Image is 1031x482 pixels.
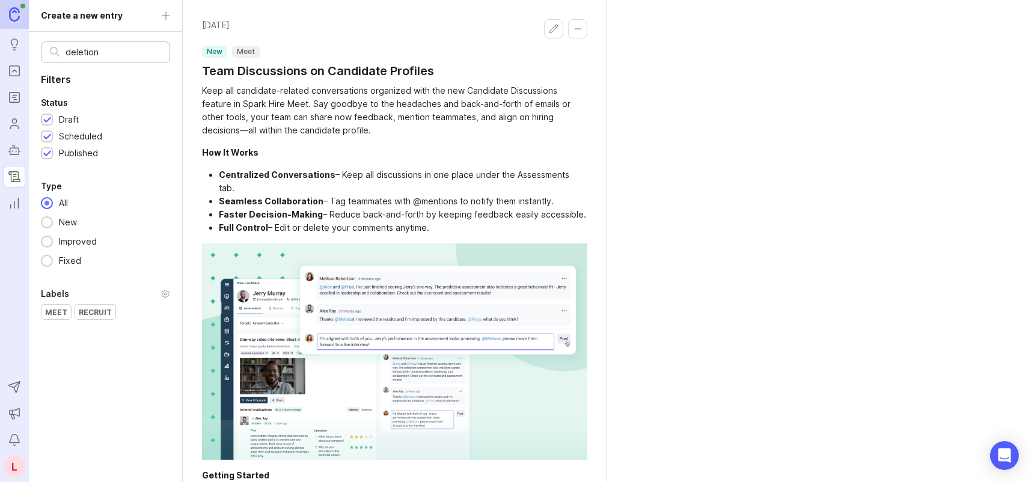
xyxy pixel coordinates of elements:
div: Status [41,96,68,110]
div: Scheduled [59,130,102,143]
img: Location-based roles [202,243,587,460]
button: Announcements [4,403,25,424]
div: Type [41,179,62,194]
time: [DATE] [202,19,434,31]
a: Changelog [4,166,25,188]
div: Full Control [219,222,268,233]
button: Notifications [4,429,25,451]
div: Meet [41,305,71,319]
a: Autopilot [4,139,25,161]
a: Team Discussions on Candidate Profiles [202,63,434,79]
p: Filters [29,73,182,86]
div: How It Works [202,147,259,157]
li: – Reduce back-and-forth by keeping feedback easily accessible. [219,208,587,221]
div: Fixed [53,254,87,267]
div: Improved [53,235,103,248]
div: All [53,197,74,210]
div: Recruit [75,305,115,319]
p: new [207,47,222,56]
div: Faster Decision-Making [219,209,323,219]
div: Centralized Conversations [219,169,335,180]
button: Collapse changelog entry [568,19,587,38]
div: Published [59,147,98,160]
img: Canny Home [9,7,20,21]
div: Open Intercom Messenger [990,441,1019,470]
a: Ideas [4,34,25,55]
input: Search Entries... [66,46,161,59]
div: Labels [41,287,69,301]
div: Keep all candidate-related conversations organized with the new Candidate Discussions feature in ... [202,84,587,137]
li: – Tag teammates with @mentions to notify them instantly. [219,195,587,208]
div: Getting Started [202,470,269,480]
a: Users [4,113,25,135]
div: Draft [59,113,79,126]
div: New [53,216,83,229]
button: L [4,456,25,477]
a: Reporting [4,192,25,214]
a: Portal [4,60,25,82]
div: Create a new entry [41,9,123,22]
li: – Keep all discussions in one place under the Assessments tab. [219,168,587,195]
p: Meet [237,47,255,56]
a: Roadmaps [4,87,25,108]
button: Send to Autopilot [4,376,25,398]
button: Edit changelog entry [544,19,563,38]
li: – Edit or delete your comments anytime. [219,221,587,234]
div: Seamless Collaboration [219,196,323,206]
